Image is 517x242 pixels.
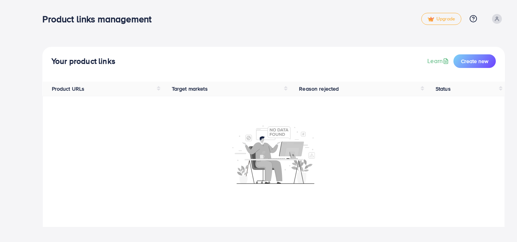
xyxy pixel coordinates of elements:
a: tickUpgrade [421,13,461,25]
span: Create new [461,57,488,65]
span: Product URLs [52,85,85,92]
span: Target markets [172,85,208,92]
span: Status [436,85,451,92]
img: tick [428,17,434,22]
h4: Your product links [51,57,115,66]
h3: Product links management [42,14,157,25]
a: Learn [427,57,450,65]
button: Create new [453,54,496,68]
span: Reason rejected [299,85,339,92]
span: Upgrade [428,16,455,22]
img: No account [232,125,315,184]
